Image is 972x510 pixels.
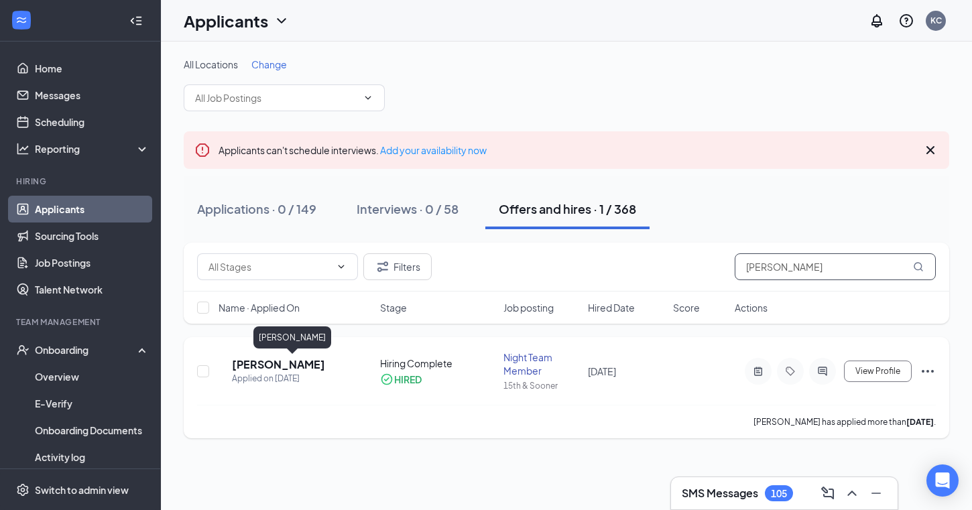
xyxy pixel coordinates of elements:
svg: Notifications [869,13,885,29]
svg: ComposeMessage [820,485,836,501]
div: Hiring Complete [380,357,495,370]
button: View Profile [844,361,912,382]
div: Team Management [16,316,147,328]
svg: ChevronDown [336,261,347,272]
svg: ChevronDown [274,13,290,29]
div: HIRED [394,373,422,386]
div: Interviews · 0 / 58 [357,200,459,217]
svg: Tag [782,366,798,377]
div: [PERSON_NAME] [253,326,331,348]
div: Night Team Member [503,350,581,377]
input: Search in offers and hires [735,253,936,280]
svg: ActiveChat [814,366,831,377]
svg: Ellipses [920,363,936,379]
h5: [PERSON_NAME] [232,357,325,372]
div: Onboarding [35,343,138,357]
h1: Applicants [184,9,268,32]
div: Hiring [16,176,147,187]
span: Stage [380,301,407,314]
span: Applicants can't schedule interviews. [219,144,487,156]
svg: MagnifyingGlass [913,261,924,272]
div: 15th & Sooner [503,380,581,391]
b: [DATE] [906,417,934,427]
span: Actions [735,301,768,314]
a: Messages [35,82,149,109]
span: View Profile [855,367,900,376]
div: Applications · 0 / 149 [197,200,316,217]
a: Job Postings [35,249,149,276]
div: KC [930,15,942,26]
span: All Locations [184,58,238,70]
div: Switch to admin view [35,483,129,497]
input: All Stages [208,259,330,274]
div: Reporting [35,142,150,155]
button: Minimize [865,483,887,504]
span: Job posting [503,301,554,314]
svg: Minimize [868,485,884,501]
svg: Filter [375,259,391,275]
span: Hired Date [588,301,635,314]
a: Overview [35,363,149,390]
a: Scheduling [35,109,149,135]
a: Add your availability now [380,144,487,156]
svg: Settings [16,483,29,497]
span: Change [251,58,287,70]
button: Filter Filters [363,253,432,280]
div: 105 [771,488,787,499]
a: Activity log [35,444,149,470]
svg: Collapse [129,14,143,27]
span: [DATE] [588,365,616,377]
a: Sourcing Tools [35,222,149,249]
a: Home [35,55,149,82]
a: Talent Network [35,276,149,303]
div: Applied on [DATE] [232,372,325,385]
div: Offers and hires · 1 / 368 [499,200,636,217]
p: [PERSON_NAME] has applied more than . [753,416,936,428]
svg: QuestionInfo [898,13,914,29]
a: E-Verify [35,390,149,417]
a: Onboarding Documents [35,417,149,444]
a: Applicants [35,196,149,222]
button: ComposeMessage [817,483,839,504]
svg: CheckmarkCircle [380,373,393,386]
span: Score [673,301,700,314]
svg: Analysis [16,142,29,155]
button: ChevronUp [841,483,863,504]
h3: SMS Messages [682,486,758,501]
svg: ChevronUp [844,485,860,501]
span: Name · Applied On [219,301,300,314]
svg: ActiveNote [750,366,766,377]
svg: UserCheck [16,343,29,357]
svg: WorkstreamLogo [15,13,28,27]
input: All Job Postings [195,90,357,105]
svg: ChevronDown [363,92,373,103]
div: Open Intercom Messenger [926,464,959,497]
svg: Cross [922,142,938,158]
svg: Error [194,142,210,158]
